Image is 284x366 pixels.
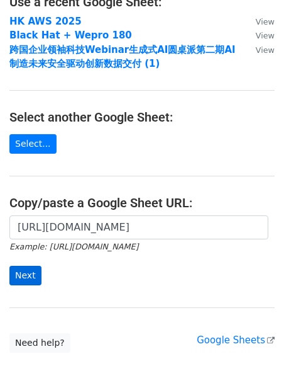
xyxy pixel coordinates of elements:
[9,16,82,27] a: HK AWS 2025
[221,306,284,366] div: 聊天小组件
[9,215,268,239] input: Paste your Google Sheet URL here
[9,44,236,70] a: 跨国企业领袖科技Webinar生成式AI圆桌派第二期AI制造未来安全驱动创新数据交付 (1)
[256,31,275,40] small: View
[9,30,132,41] a: Black Hat + Wepro 180
[221,306,284,366] iframe: Chat Widget
[9,242,138,251] small: Example: [URL][DOMAIN_NAME]
[9,333,70,353] a: Need help?
[243,16,275,27] a: View
[9,110,275,125] h4: Select another Google Sheet:
[243,44,275,55] a: View
[256,45,275,55] small: View
[256,17,275,26] small: View
[9,195,275,210] h4: Copy/paste a Google Sheet URL:
[9,134,57,154] a: Select...
[197,335,275,346] a: Google Sheets
[9,266,41,285] input: Next
[243,30,275,41] a: View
